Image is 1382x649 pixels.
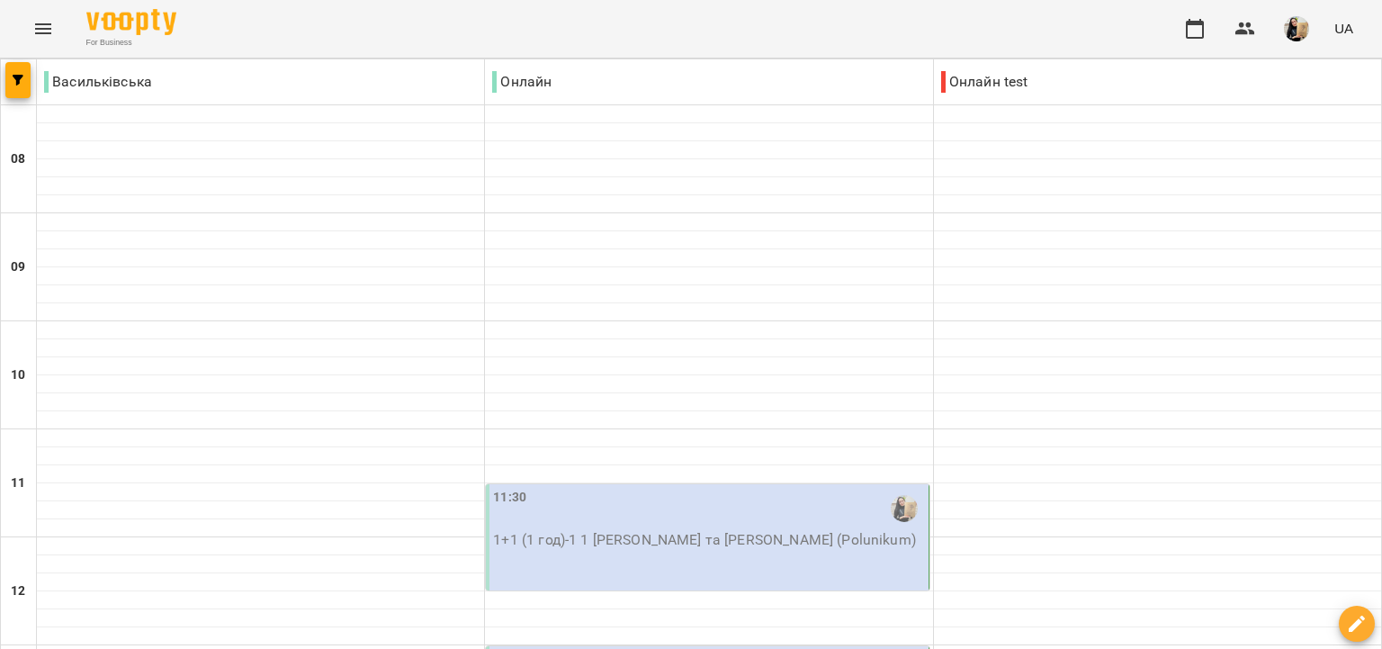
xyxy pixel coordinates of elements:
[11,257,25,277] h6: 09
[11,473,25,493] h6: 11
[493,488,526,508] label: 11:30
[44,71,152,93] p: Васильківська
[1284,16,1309,41] img: e5f873b026a3950b3a8d4ef01e3c1baa.jpeg
[941,71,1028,93] p: Онлайн test
[891,495,918,522] img: Ботіна Ірина Олегівна
[11,365,25,385] h6: 10
[86,9,176,35] img: Voopty Logo
[22,7,65,50] button: Menu
[11,149,25,169] h6: 08
[1334,19,1353,38] span: UA
[86,37,176,49] span: For Business
[1327,12,1360,45] button: UA
[492,71,552,93] p: Онлайн
[493,529,924,551] p: 1+1 (1 год) - 1 1 [PERSON_NAME] та [PERSON_NAME] (Polunikum)
[11,581,25,601] h6: 12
